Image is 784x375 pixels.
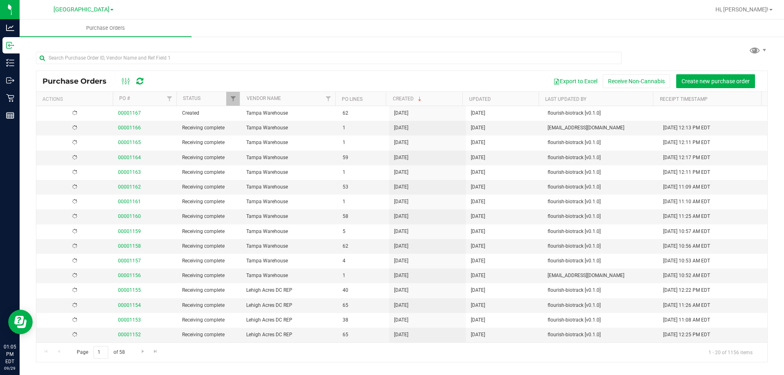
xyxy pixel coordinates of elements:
span: [DATE] 10:53 AM EDT [663,257,710,265]
a: 00001155 [118,287,141,293]
span: Lehigh Acres DC REP [246,286,333,294]
span: Tampa Warehouse [246,257,333,265]
span: flourish-biotrack [v0.1.0] [548,109,653,117]
a: Last Updated By [545,96,586,102]
span: [DATE] [471,154,485,162]
a: PO Lines [342,96,363,102]
span: 1 - 20 of 1156 items [702,346,759,358]
a: PO # [119,95,130,101]
span: Tampa Warehouse [246,154,333,162]
a: Vendor Name [247,95,281,101]
span: [DATE] [394,139,408,146]
span: [DATE] 12:25 PM EDT [663,331,710,339]
span: Receiving complete [182,169,236,176]
span: [DATE] [471,272,485,280]
span: flourish-biotrack [v0.1.0] [548,228,653,235]
button: Create new purchase order [676,74,755,88]
span: [DATE] [471,124,485,132]
span: [DATE] [471,228,485,235]
inline-svg: Retail [6,94,14,102]
span: [DATE] [394,154,408,162]
span: [DATE] [394,124,408,132]
span: 62 [343,242,384,250]
span: [DATE] [471,198,485,206]
a: Filter [163,92,176,106]
span: Receiving complete [182,154,236,162]
a: Purchase Orders [20,20,192,37]
a: 00001162 [118,184,141,190]
span: [DATE] [394,257,408,265]
span: 62 [343,109,384,117]
span: Receiving complete [182,316,236,324]
span: [DATE] [471,109,485,117]
a: Go to the last page [150,346,162,357]
span: 53 [343,183,384,191]
a: Filter [322,92,335,106]
span: Create new purchase order [682,78,750,84]
inline-svg: Analytics [6,24,14,32]
span: flourish-biotrack [v0.1.0] [548,302,653,309]
span: flourish-biotrack [v0.1.0] [548,183,653,191]
span: Lehigh Acres DC REP [246,316,333,324]
span: Purchase Orders [75,24,136,32]
span: 40 [343,286,384,294]
span: [DATE] [471,139,485,146]
div: Actions [42,96,109,102]
span: [DATE] 11:26 AM EDT [663,302,710,309]
a: 00001163 [118,169,141,175]
span: [DATE] [394,198,408,206]
span: Created [182,109,236,117]
span: [DATE] [471,316,485,324]
span: 1 [343,139,384,146]
span: [DATE] [471,169,485,176]
span: flourish-biotrack [v0.1.0] [548,169,653,176]
span: [DATE] [394,331,408,339]
span: 65 [343,331,384,339]
span: flourish-biotrack [v0.1.0] [548,257,653,265]
inline-svg: Inventory [6,59,14,67]
span: [DATE] 11:08 AM EDT [663,316,710,324]
span: Tampa Warehouse [246,139,333,146]
input: Search Purchase Order ID, Vendor Name and Ref Field 1 [36,52,621,64]
span: Tampa Warehouse [246,242,333,250]
span: Tampa Warehouse [246,124,333,132]
span: [DATE] 12:17 PM EDT [663,154,710,162]
span: [DATE] [471,242,485,250]
a: 00001159 [118,229,141,234]
a: 00001156 [118,273,141,278]
a: 00001167 [118,110,141,116]
span: [DATE] [394,286,408,294]
p: 01:05 PM EDT [4,343,16,365]
a: 00001166 [118,125,141,131]
span: 4 [343,257,384,265]
span: 58 [343,213,384,220]
button: Export to Excel [548,74,603,88]
span: [DATE] 11:09 AM EDT [663,183,710,191]
span: flourish-biotrack [v0.1.0] [548,139,653,146]
span: 1 [343,124,384,132]
span: Tampa Warehouse [246,228,333,235]
span: 1 [343,169,384,176]
inline-svg: Inbound [6,41,14,49]
span: [DATE] [471,331,485,339]
span: Receiving complete [182,228,236,235]
span: [DATE] [394,316,408,324]
a: Receipt Timestamp [660,96,708,102]
span: Tampa Warehouse [246,169,333,176]
a: Updated [469,96,491,102]
span: Receiving complete [182,139,236,146]
button: Receive Non-Cannabis [603,74,670,88]
a: 00001157 [118,258,141,264]
iframe: Resource center [8,310,33,334]
a: Filter [226,92,240,106]
span: Receiving complete [182,198,236,206]
span: [DATE] [394,109,408,117]
a: 00001165 [118,140,141,145]
span: Receiving complete [182,183,236,191]
span: [DATE] 11:10 AM EDT [663,198,710,206]
span: flourish-biotrack [v0.1.0] [548,213,653,220]
span: 65 [343,302,384,309]
span: Receiving complete [182,213,236,220]
inline-svg: Outbound [6,76,14,84]
a: 00001160 [118,213,141,219]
